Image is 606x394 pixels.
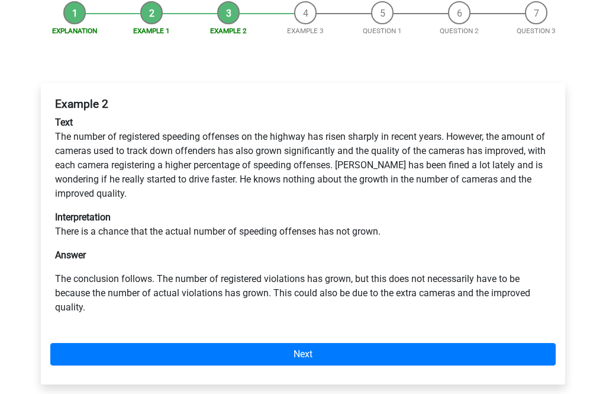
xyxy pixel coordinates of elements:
b: Interpretation [55,212,111,223]
a: Example 2 [210,27,247,35]
a: Question 1 [363,27,402,35]
b: Text [55,117,73,128]
a: Example 3 [287,27,324,35]
p: The conclusion follows. The number of registered violations has grown, but this does not necessar... [55,272,551,315]
a: Explanation [52,27,97,35]
p: There is a chance that the actual number of speeding offenses has not grown. [55,210,551,239]
p: The number of registered speeding offenses on the highway has risen sharply in recent years. Howe... [55,116,551,201]
a: Next [50,343,556,366]
b: Answer [55,249,86,261]
b: Example 2 [55,97,108,111]
a: Example 1 [133,27,170,35]
a: Question 3 [517,27,556,35]
a: Question 2 [440,27,479,35]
